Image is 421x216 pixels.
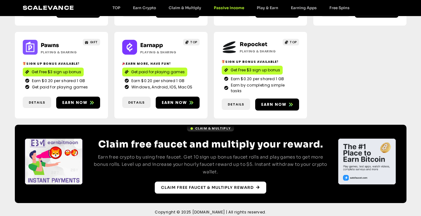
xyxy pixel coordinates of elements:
a: TOP [283,39,299,45]
a: Earning Apps [285,5,323,10]
a: Scalevance [23,4,75,11]
a: Earn now [156,97,200,109]
span: Windows, Android, IOS, MacOS [130,84,192,90]
span: Earn $0.20 per shared 1 GB [229,76,284,82]
a: TOP [183,39,200,45]
span: Get paid for playing games [30,84,88,90]
h2: Copyright © 2025 [DOMAIN_NAME] | All rights reserved. [13,209,408,215]
a: Get Free $3 sign up bonus [23,68,84,76]
h2: Sign up bonus available! [23,61,100,66]
span: Earn now [62,100,88,105]
span: TOP [190,40,197,45]
a: GIFT [83,39,100,45]
div: Slides [25,139,82,184]
a: Earn now [56,97,100,109]
img: 🎁 [23,62,26,65]
div: 1 / 4 [25,139,82,184]
a: Get paid for playing games [122,68,187,76]
a: Get Free $3 sign up bonus [222,66,283,75]
img: 🎁 [222,60,225,63]
h2: Playing & Sharing [140,50,180,55]
h2: Playing & Sharing [41,50,80,55]
a: Passive Income [207,5,250,10]
span: Earn now [261,102,287,107]
h2: Earn More, Have Fun! [122,61,200,66]
span: TOP [290,40,297,45]
p: Earn free crypto by using free faucet. Get 10 sign up bonus faucet rolls and play games to get mo... [93,153,328,176]
a: Claim free faucet & multiply reward [155,182,266,194]
a: Details [23,97,51,108]
div: Slides [338,139,396,184]
span: Details [128,100,145,105]
span: Get paid for playing games [131,69,185,75]
a: TOP [106,5,127,10]
span: Earn $0.20 per shared 1 GB [130,78,185,84]
nav: Menu [106,5,356,10]
span: Earn now [162,100,187,105]
div: 1 / 4 [338,139,396,184]
span: Earn $0.20 per shared 1 GB [30,78,85,84]
a: Claim & Multiply [187,125,234,131]
h2: Playing & Sharing [240,49,279,54]
span: Get Free $3 sign up bonus [231,67,280,73]
a: Details [222,99,250,110]
span: Claim & Multiply [195,126,231,131]
a: Earn now [255,99,299,111]
span: Earn by completing simple tasks [229,82,297,94]
a: Repocket [240,41,267,48]
span: Get Free $3 sign up bonus [32,69,81,75]
a: Earnapp [140,42,163,49]
span: Details [29,100,45,105]
a: Details [122,97,151,108]
a: Earn Crypto [127,5,162,10]
span: Claim free faucet & multiply reward [161,185,254,190]
h2: Sign Up Bonus Available! [222,59,299,64]
img: 🎉 [122,62,125,65]
a: Play & Earn [250,5,285,10]
a: Pawns [41,42,59,49]
a: Claim & Multiply [162,5,207,10]
h2: Claim free faucet and multiply your reward. [93,139,328,150]
span: GIFT [90,40,98,45]
a: Free Spins [323,5,356,10]
span: Details [228,102,244,107]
